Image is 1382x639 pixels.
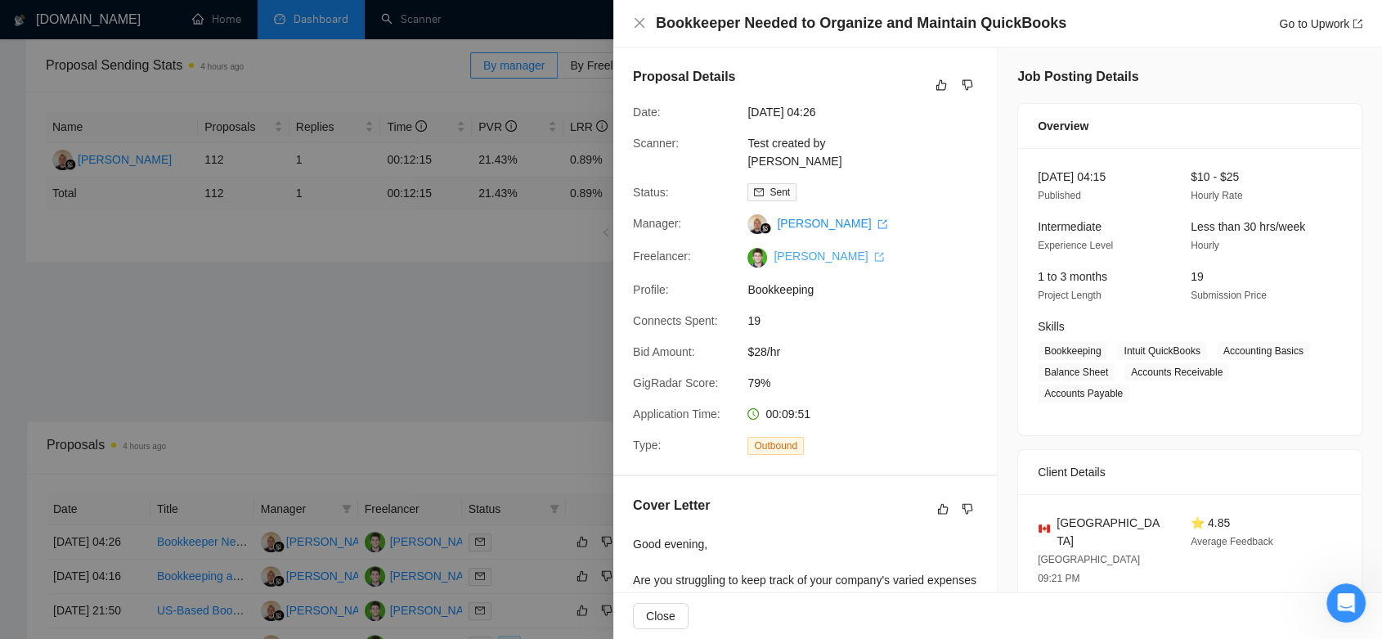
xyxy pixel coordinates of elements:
img: gigradar-bm.png [760,223,771,234]
span: 19 [1191,270,1204,283]
span: Overview [1038,117,1088,135]
a: [PERSON_NAME] export [774,250,884,263]
span: [DATE] 04:26 [747,103,993,121]
h4: Bookkeeper Needed to Organize and Maintain QuickBooks [656,13,1066,34]
a: [PERSON_NAME] export [777,217,887,230]
img: 🇨🇦 [1039,523,1050,534]
h5: Cover Letter [633,496,710,515]
iframe: Intercom live chat [1326,583,1366,623]
span: Freelancer: [633,250,691,263]
span: [GEOGRAPHIC_DATA] 09:21 PM [1038,554,1140,584]
span: 19 [747,312,993,330]
span: export [874,252,884,262]
span: Type: [633,439,661,452]
span: Skills [1038,320,1065,333]
span: Published [1038,190,1081,201]
span: $28/hr [747,343,993,361]
span: Bookkeeping [747,281,993,299]
span: dislike [962,79,973,92]
span: [DATE] 04:15 [1038,170,1106,183]
span: 79% [747,374,993,392]
span: Experience Level [1038,240,1113,251]
span: Less than 30 hrs/week [1191,220,1305,233]
span: dislike [962,502,973,515]
span: Close [646,607,675,625]
span: Profile: [633,283,669,296]
span: close [633,16,646,29]
span: Connects Spent: [633,314,718,327]
div: Client Details [1038,450,1342,494]
span: Scanner: [633,137,679,150]
button: like [933,499,953,519]
span: Bookkeeping [1038,342,1107,360]
button: dislike [958,499,977,519]
span: Accounting Basics [1217,342,1310,360]
span: Hourly Rate [1191,190,1242,201]
span: Accounts Payable [1038,385,1129,403]
span: Date: [633,106,660,119]
span: Project Length [1038,290,1101,301]
span: export [877,219,887,229]
span: export [1353,19,1362,29]
button: Close [633,603,689,629]
span: [GEOGRAPHIC_DATA] [1057,514,1164,550]
span: ⭐ 4.85 [1191,516,1230,529]
span: 1 to 3 months [1038,270,1107,283]
h5: Job Posting Details [1017,67,1138,87]
img: c1H5YQFU-rvIfhl0oAS_c0wvSgr_Ysljhx2rdJL7qIOmGyOvnoWaTSannYMbtyOM1p [747,248,767,268]
span: Outbound [747,437,804,455]
span: Manager: [633,217,681,230]
span: GigRadar Score: [633,376,718,389]
span: Intuit QuickBooks [1117,342,1206,360]
span: Submission Price [1191,290,1267,301]
h5: Proposal Details [633,67,735,87]
span: mail [754,187,764,197]
button: Close [633,16,646,30]
span: Sent [770,187,790,198]
span: Status: [633,186,669,199]
span: Hourly [1191,240,1219,251]
span: Accounts Receivable [1124,363,1229,381]
span: $10 - $25 [1191,170,1239,183]
span: Intermediate [1038,220,1102,233]
span: Average Feedback [1191,536,1273,547]
button: like [931,75,951,95]
span: 00:09:51 [765,407,810,421]
span: Bid Amount: [633,345,695,358]
span: Balance Sheet [1038,363,1115,381]
button: dislike [958,75,977,95]
span: Application Time: [633,407,720,421]
span: like [937,502,949,515]
span: like [936,79,947,92]
a: Go to Upworkexport [1279,17,1362,30]
a: Test created by [PERSON_NAME] [747,137,841,168]
span: clock-circle [747,408,759,420]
